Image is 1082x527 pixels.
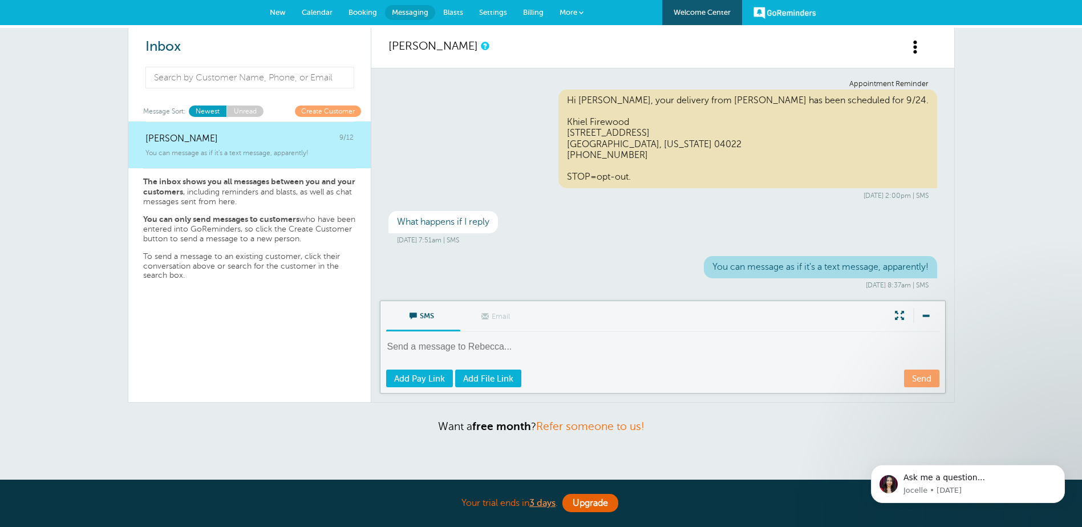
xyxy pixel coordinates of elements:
a: [PERSON_NAME] 9/12 You can message as if it's a text message, apparently! [128,121,371,169]
label: This customer does not have an email address. [460,302,534,332]
span: Blasts [443,8,463,17]
span: Email [469,302,526,329]
span: SMS [395,301,452,329]
div: [DATE] 8:37am | SMS [397,281,929,289]
a: Send [904,370,939,387]
div: Appointment Reminder [397,80,929,88]
a: Add File Link [455,370,521,387]
p: who have been entered into GoReminders, so click the Create Customer button to send a message to ... [143,214,356,244]
div: [DATE] 2:00pm | SMS [397,192,929,200]
p: , including reminders and blasts, as well as chat messages sent from here. [143,177,356,206]
span: Message Sort: [143,106,186,116]
p: To send a message to an existing customer, click their conversation above or search for the custo... [143,252,356,281]
div: Your trial ends in . [256,491,826,516]
a: Unread [226,106,264,116]
span: You can message as if it's a text message, apparently! [145,149,309,157]
span: Add Pay Link [394,374,445,383]
a: Create Customer [295,106,361,116]
a: This is a history of all communications between GoReminders and your customer. [481,42,488,50]
span: Billing [523,8,544,17]
span: Booking [348,8,377,17]
a: Refer someone to us! [536,420,645,432]
strong: You can only send messages to customers [143,214,299,224]
a: 3 days [529,498,556,508]
a: Newest [189,106,226,116]
span: New [270,8,286,17]
span: 9/12 [339,133,354,144]
div: Hi [PERSON_NAME], your delivery from [PERSON_NAME] has been scheduled for 9/24. Khiel Firewood [S... [558,90,937,189]
a: [PERSON_NAME] [388,39,478,52]
a: Messaging [385,5,435,20]
span: More [560,8,577,17]
strong: free month [472,420,531,432]
h2: Inbox [145,39,354,55]
a: Upgrade [562,494,618,512]
a: Add Pay Link [386,370,453,387]
span: [PERSON_NAME] [145,133,218,144]
strong: The inbox shows you all messages between you and your customers [143,177,355,196]
span: Calendar [302,8,333,17]
div: You can message as if it's a text message, apparently! [704,256,937,278]
iframe: Intercom notifications message [854,455,1082,510]
span: Add File Link [463,374,513,383]
div: What happens if I reply [388,211,498,233]
div: [DATE] 7:51am | SMS [397,236,929,244]
span: Messaging [392,8,428,17]
input: Search by Customer Name, Phone, or Email [145,67,355,88]
span: Settings [479,8,507,17]
p: Want a ? [128,420,955,433]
